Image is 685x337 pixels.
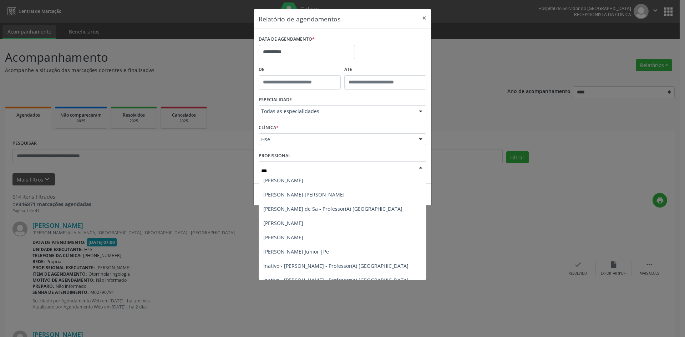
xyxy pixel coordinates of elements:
span: Inativo - [PERSON_NAME] - Professor(A) [GEOGRAPHIC_DATA] [263,262,409,269]
label: ATÉ [344,64,426,75]
span: [PERSON_NAME] Junior |Pe [263,248,329,255]
button: Close [417,9,431,27]
span: Inativo - [PERSON_NAME] - Professor(A) [GEOGRAPHIC_DATA] [263,277,409,284]
label: PROFISSIONAL [259,150,291,161]
h5: Relatório de agendamentos [259,14,340,24]
span: Todas as especialidades [261,108,412,115]
span: [PERSON_NAME] [263,234,303,241]
span: [PERSON_NAME] [PERSON_NAME] [263,191,345,198]
span: [PERSON_NAME] [263,220,303,226]
span: Hse [261,136,412,143]
label: ESPECIALIDADE [259,95,292,106]
label: CLÍNICA [259,122,279,133]
label: De [259,64,341,75]
span: [PERSON_NAME] [263,177,303,184]
span: [PERSON_NAME] de Sa - Professor(A) [GEOGRAPHIC_DATA] [263,205,402,212]
label: DATA DE AGENDAMENTO [259,34,315,45]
